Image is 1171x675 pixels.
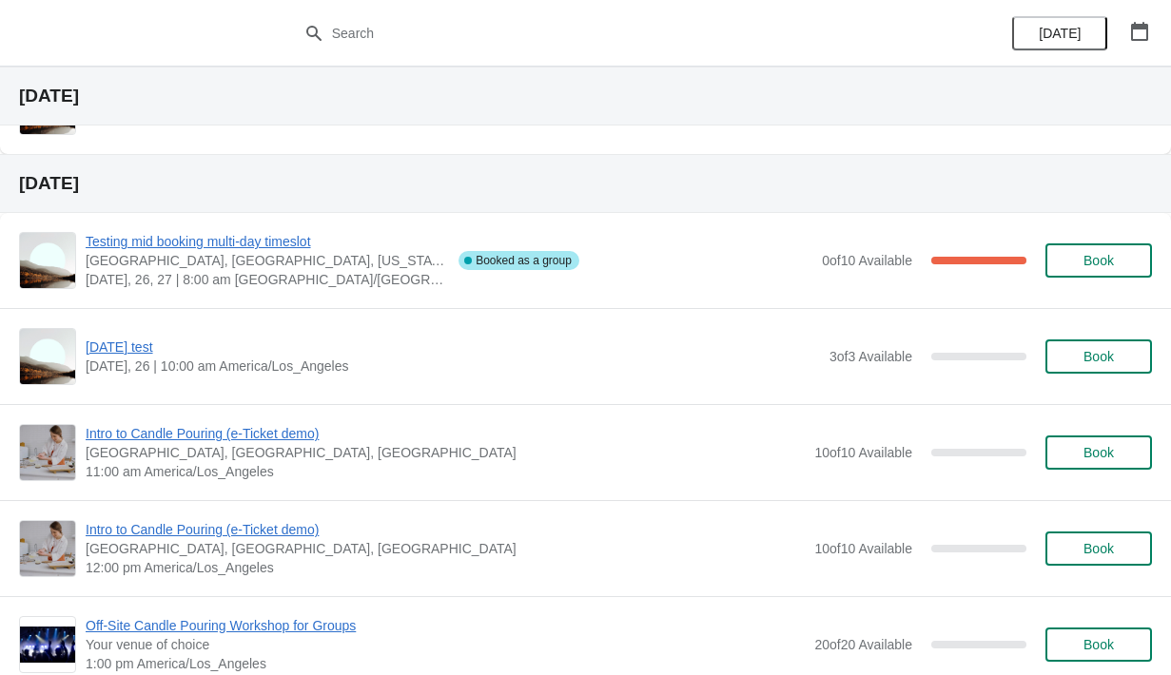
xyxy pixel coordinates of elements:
[814,637,912,652] span: 20 of 20 Available
[1083,253,1114,268] span: Book
[86,270,449,289] span: [DATE], 26, 27 | 8:00 am [GEOGRAPHIC_DATA]/[GEOGRAPHIC_DATA]
[1045,531,1152,566] button: Book
[19,174,1152,193] h2: [DATE]
[86,654,805,673] span: 1:00 pm America/Los_Angeles
[20,425,75,480] img: Intro to Candle Pouring (e-Ticket demo) | Seattle, WA, USA | 11:00 am America/Los_Angeles
[19,87,1152,106] h2: [DATE]
[86,539,805,558] span: [GEOGRAPHIC_DATA], [GEOGRAPHIC_DATA], [GEOGRAPHIC_DATA]
[86,251,449,270] span: [GEOGRAPHIC_DATA], [GEOGRAPHIC_DATA], [US_STATE]
[476,253,572,268] span: Booked as a group
[86,635,805,654] span: Your venue of choice
[20,627,75,664] img: Off-Site Candle Pouring Workshop for Groups | Your venue of choice | 1:00 pm America/Los_Angeles
[1083,637,1114,652] span: Book
[1083,541,1114,556] span: Book
[1039,26,1081,41] span: [DATE]
[1045,243,1152,278] button: Book
[829,349,912,364] span: 3 of 3 Available
[86,558,805,577] span: 12:00 pm America/Los_Angeles
[822,253,912,268] span: 0 of 10 Available
[20,521,75,576] img: Intro to Candle Pouring (e-Ticket demo) | Seattle, WA, USA | 12:00 pm America/Los_Angeles
[1083,349,1114,364] span: Book
[814,541,912,556] span: 10 of 10 Available
[1083,445,1114,460] span: Book
[86,232,449,251] span: Testing mid booking multi-day timeslot
[86,462,805,481] span: 11:00 am America/Los_Angeles
[1045,339,1152,374] button: Book
[86,520,805,539] span: Intro to Candle Pouring (e-Ticket demo)
[86,337,820,357] span: [DATE] test
[331,16,879,50] input: Search
[20,329,75,384] img: September 22nd test | | 10:00 am America/Los_Angeles
[1012,16,1107,50] button: [DATE]
[86,616,805,635] span: Off-Site Candle Pouring Workshop for Groups
[1045,627,1152,662] button: Book
[86,357,820,376] span: [DATE], 26 | 10:00 am America/Los_Angeles
[814,445,912,460] span: 10 of 10 Available
[1045,435,1152,470] button: Book
[20,233,75,288] img: Testing mid booking multi-day timeslot | Kleinfeltersville, Lebanon County, Pennsylvania | 8:00 a...
[86,424,805,443] span: Intro to Candle Pouring (e-Ticket demo)
[86,443,805,462] span: [GEOGRAPHIC_DATA], [GEOGRAPHIC_DATA], [GEOGRAPHIC_DATA]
